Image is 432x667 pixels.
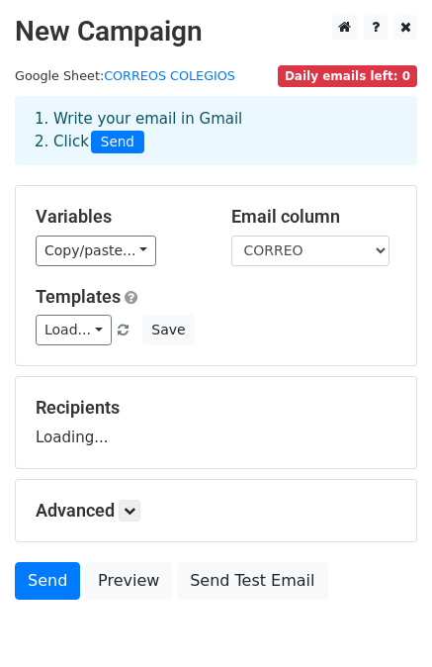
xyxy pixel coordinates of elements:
a: Templates [36,286,121,307]
a: CORREOS COLEGIOS [104,68,235,83]
h5: Advanced [36,500,396,522]
a: Load... [36,315,112,345]
a: Send Test Email [177,562,327,600]
div: Loading... [36,397,396,448]
div: 1. Write your email in Gmail 2. Click [20,108,412,153]
a: Copy/paste... [36,236,156,266]
a: Daily emails left: 0 [278,68,417,83]
h5: Email column [231,206,397,228]
h2: New Campaign [15,15,417,48]
h5: Variables [36,206,202,228]
a: Send [15,562,80,600]
small: Google Sheet: [15,68,235,83]
button: Save [142,315,194,345]
span: Send [91,131,144,154]
span: Daily emails left: 0 [278,65,417,87]
a: Preview [85,562,172,600]
h5: Recipients [36,397,396,419]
